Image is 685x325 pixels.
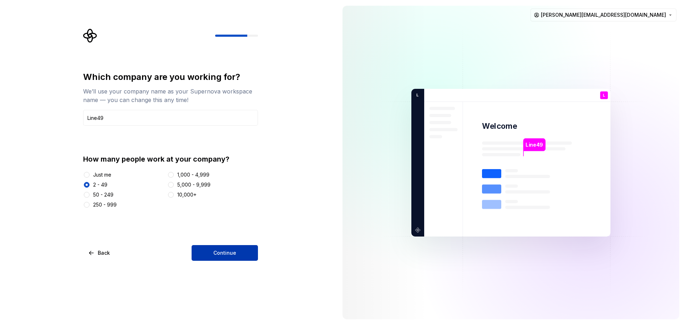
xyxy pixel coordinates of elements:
[83,245,116,261] button: Back
[93,181,107,188] div: 2 - 49
[83,110,258,126] input: Company name
[531,9,676,21] button: [PERSON_NAME][EMAIL_ADDRESS][DOMAIN_NAME]
[83,154,258,164] div: How many people work at your company?
[93,191,113,198] div: 50 - 249
[192,245,258,261] button: Continue
[541,11,666,19] span: [PERSON_NAME][EMAIL_ADDRESS][DOMAIN_NAME]
[482,121,517,131] p: Welcome
[526,141,543,148] p: Line49
[414,92,419,98] p: L
[83,87,258,104] div: We’ll use your company name as your Supernova workspace name — you can change this any time!
[93,201,117,208] div: 250 - 999
[98,249,110,257] span: Back
[83,71,258,83] div: Which company are you working for?
[93,171,111,178] div: Just me
[177,181,210,188] div: 5,000 - 9,999
[603,93,605,97] p: L
[177,171,209,178] div: 1,000 - 4,999
[177,191,197,198] div: 10,000+
[83,29,97,43] svg: Supernova Logo
[213,249,236,257] span: Continue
